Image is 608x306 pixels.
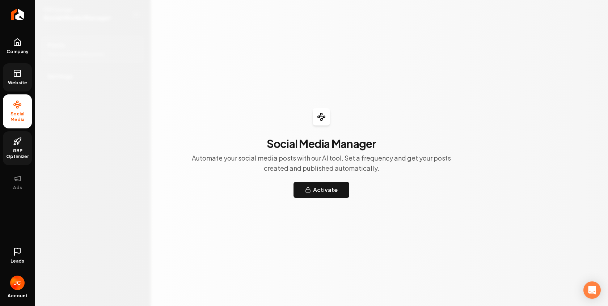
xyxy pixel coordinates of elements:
[11,9,24,20] img: Rebolt Logo
[10,276,25,290] img: Josh Canales
[10,258,24,264] span: Leads
[3,32,32,60] a: Company
[3,111,32,123] span: Social Media
[3,168,32,196] button: Ads
[10,185,25,191] span: Ads
[4,49,31,55] span: Company
[8,293,28,299] span: Account
[3,63,32,92] a: Website
[583,281,601,299] div: Open Intercom Messenger
[10,273,25,290] button: Open user button
[5,80,30,86] span: Website
[3,148,32,160] span: GBP Optimizer
[3,242,32,270] a: Leads
[3,131,32,165] a: GBP Optimizer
